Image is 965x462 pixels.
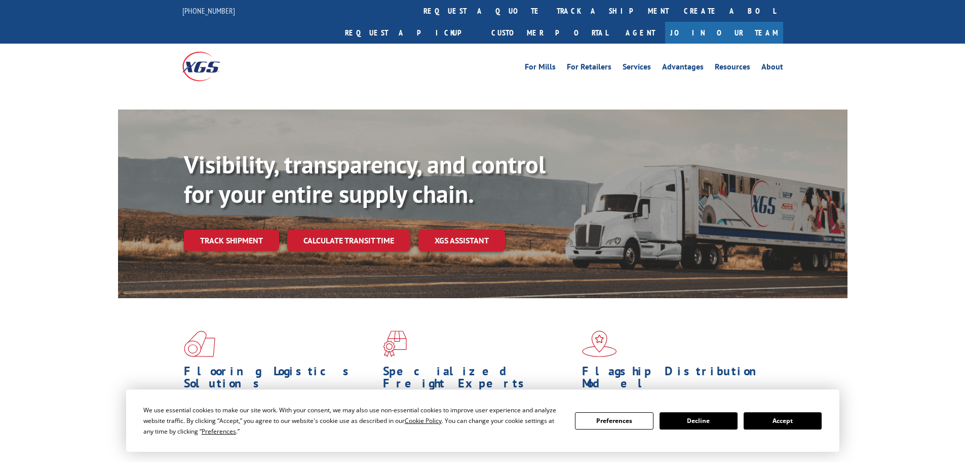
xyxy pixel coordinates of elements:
[383,331,407,357] img: xgs-icon-focused-on-flooring-red
[202,427,236,436] span: Preferences
[126,389,839,452] div: Cookie Consent Prompt
[623,63,651,74] a: Services
[582,365,774,395] h1: Flagship Distribution Model
[744,412,822,430] button: Accept
[184,230,279,251] a: Track shipment
[761,63,783,74] a: About
[418,230,505,252] a: XGS ASSISTANT
[660,412,738,430] button: Decline
[484,22,615,44] a: Customer Portal
[184,149,546,209] b: Visibility, transparency, and control for your entire supply chain.
[383,365,574,395] h1: Specialized Freight Experts
[287,230,410,252] a: Calculate transit time
[615,22,665,44] a: Agent
[143,405,563,437] div: We use essential cookies to make our site work. With your consent, we may also use non-essential ...
[525,63,556,74] a: For Mills
[567,63,611,74] a: For Retailers
[184,331,215,357] img: xgs-icon-total-supply-chain-intelligence-red
[184,365,375,395] h1: Flooring Logistics Solutions
[575,412,653,430] button: Preferences
[182,6,235,16] a: [PHONE_NUMBER]
[715,63,750,74] a: Resources
[405,416,442,425] span: Cookie Policy
[665,22,783,44] a: Join Our Team
[662,63,704,74] a: Advantages
[582,331,617,357] img: xgs-icon-flagship-distribution-model-red
[337,22,484,44] a: Request a pickup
